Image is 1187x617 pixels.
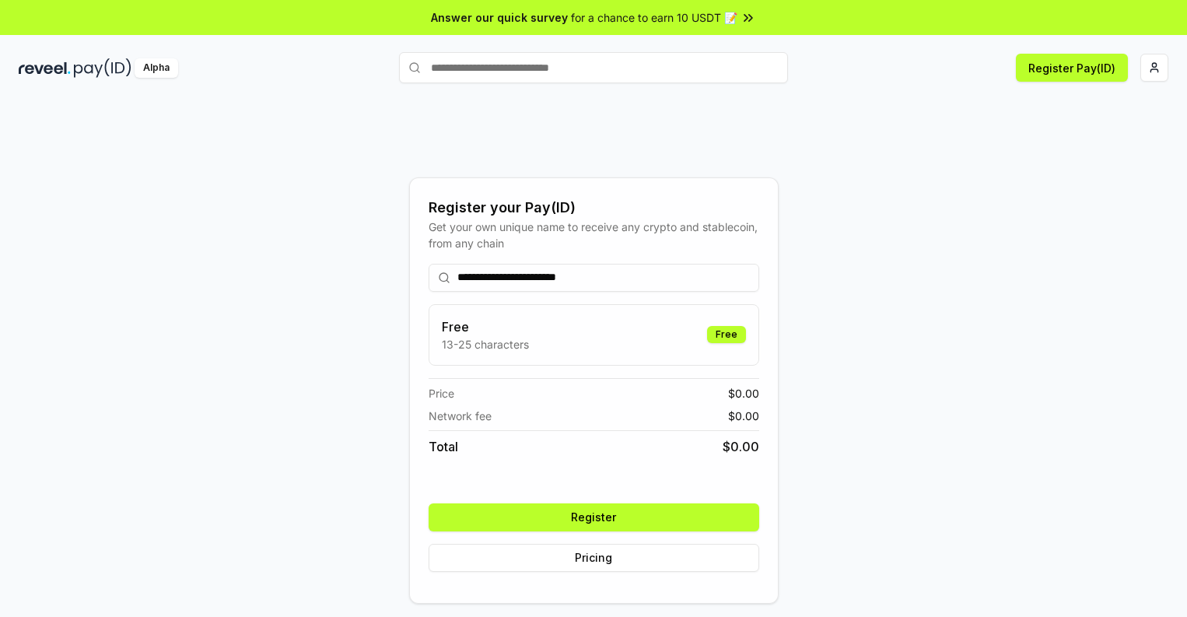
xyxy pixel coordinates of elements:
[728,408,759,424] span: $ 0.00
[429,437,458,456] span: Total
[571,9,737,26] span: for a chance to earn 10 USDT 📝
[135,58,178,78] div: Alpha
[723,437,759,456] span: $ 0.00
[442,317,529,336] h3: Free
[429,408,492,424] span: Network fee
[1016,54,1128,82] button: Register Pay(ID)
[19,58,71,78] img: reveel_dark
[442,336,529,352] p: 13-25 characters
[431,9,568,26] span: Answer our quick survey
[429,503,759,531] button: Register
[429,544,759,572] button: Pricing
[429,219,759,251] div: Get your own unique name to receive any crypto and stablecoin, from any chain
[429,197,759,219] div: Register your Pay(ID)
[74,58,131,78] img: pay_id
[707,326,746,343] div: Free
[728,385,759,401] span: $ 0.00
[429,385,454,401] span: Price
